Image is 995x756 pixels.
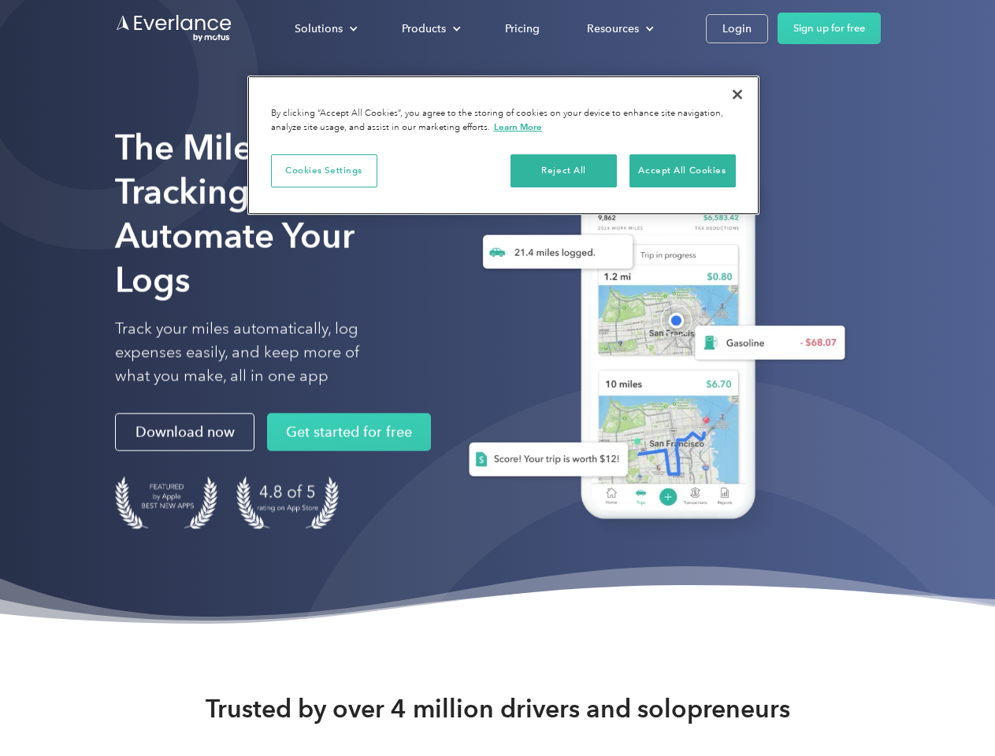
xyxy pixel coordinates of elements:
button: Accept All Cookies [629,154,736,187]
div: By clicking “Accept All Cookies”, you agree to the storing of cookies on your device to enhance s... [271,107,736,135]
img: Badge for Featured by Apple Best New Apps [115,476,217,529]
a: Pricing [489,15,555,43]
div: Products [386,15,473,43]
a: Download now [115,413,254,451]
div: Resources [571,15,666,43]
div: Privacy [247,76,759,215]
a: Sign up for free [778,13,881,44]
div: Products [402,19,446,39]
a: Go to homepage [115,13,233,43]
div: Solutions [295,19,343,39]
strong: Trusted by over 4 million drivers and solopreneurs [206,693,790,724]
div: Solutions [279,15,370,43]
p: Track your miles automatically, log expenses easily, and keep more of what you make, all in one app [115,317,396,388]
img: 4.9 out of 5 stars on the app store [236,476,339,529]
button: Close [720,77,755,112]
div: Login [722,19,752,39]
a: Login [706,14,768,43]
button: Cookies Settings [271,154,377,187]
div: Cookie banner [247,76,759,215]
div: Pricing [505,19,540,39]
a: More information about your privacy, opens in a new tab [494,121,542,132]
button: Reject All [510,154,617,187]
img: Everlance, mileage tracker app, expense tracking app [444,150,858,543]
div: Resources [587,19,639,39]
a: Get started for free [267,413,431,451]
